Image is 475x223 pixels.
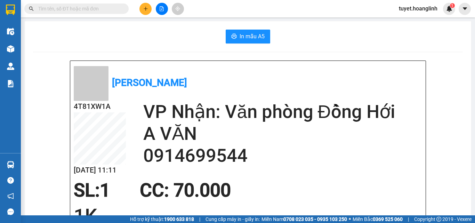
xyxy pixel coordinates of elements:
[159,6,164,11] span: file-add
[7,161,14,168] img: warehouse-icon
[143,101,422,123] h2: VP Nhận: Văn phòng Đồng Hới
[38,5,120,13] input: Tìm tên, số ĐT hoặc mã đơn
[130,215,194,223] span: Hỗ trợ kỹ thuật:
[7,45,14,53] img: warehouse-icon
[7,80,14,87] img: solution-icon
[112,77,187,88] b: [PERSON_NAME]
[143,145,422,167] h2: 0914699544
[353,215,403,223] span: Miền Bắc
[446,6,452,12] img: icon-new-feature
[74,180,100,201] span: SL:
[231,33,237,40] span: printer
[408,215,409,223] span: |
[143,123,422,145] h2: A VĂN
[7,177,14,184] span: question-circle
[7,208,14,215] span: message
[199,215,200,223] span: |
[226,30,270,43] button: printerIn mẫu A5
[451,3,453,8] span: 1
[349,218,351,221] span: ⚪️
[240,32,265,41] span: In mẫu A5
[74,165,126,176] h2: [DATE] 11:11
[206,215,260,223] span: Cung cấp máy in - giấy in:
[459,3,471,15] button: caret-down
[7,28,14,35] img: warehouse-icon
[156,3,168,15] button: file-add
[7,63,14,70] img: warehouse-icon
[462,6,468,12] span: caret-down
[175,6,180,11] span: aim
[164,216,194,222] strong: 1900 633 818
[436,217,441,222] span: copyright
[29,6,34,11] span: search
[283,216,347,222] strong: 0708 023 035 - 0935 103 250
[74,101,126,112] h2: 4T81XW1A
[172,3,184,15] button: aim
[373,216,403,222] strong: 0369 525 060
[261,215,347,223] span: Miền Nam
[100,180,110,201] span: 1
[393,4,443,13] span: tuyet.hoanglinh
[136,180,235,201] div: CC : 70.000
[450,3,455,8] sup: 1
[7,193,14,199] span: notification
[6,5,15,15] img: logo-vxr
[139,3,152,15] button: plus
[143,6,148,11] span: plus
